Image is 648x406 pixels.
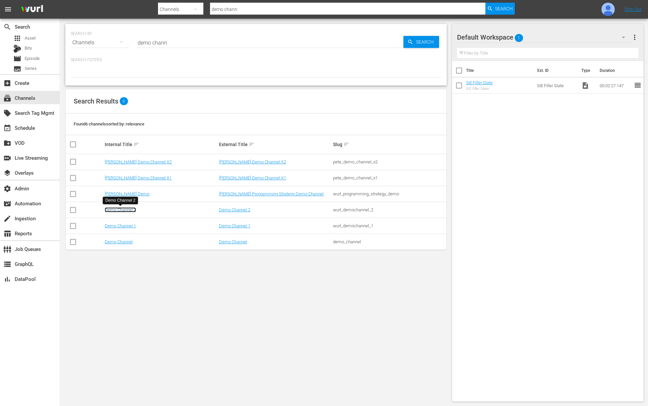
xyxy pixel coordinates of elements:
[105,191,149,196] a: [PERSON_NAME] Demo
[343,141,349,147] span: sort
[533,61,577,80] th: Ext. ID
[495,3,513,15] span: Search
[3,245,11,253] span: Job Queues
[13,45,21,53] div: Bits
[595,61,635,80] th: Duration
[13,65,21,73] span: Series
[597,78,633,94] td: 00:02:27.147
[485,3,515,15] button: Search
[3,94,11,102] span: Channels
[3,185,11,193] span: Admin
[457,28,631,47] div: Default Workspace
[105,175,172,180] a: [PERSON_NAME] Demo Channel X1
[120,97,128,105] span: 6
[3,139,11,147] span: VOD
[333,239,445,244] div: demo_channel
[3,260,11,268] span: GraphQL
[133,141,139,147] span: sort
[333,191,445,196] div: wurl_programming_strategy_demo
[3,215,11,223] span: Ingestion
[25,55,40,62] span: Episode
[219,175,286,180] a: [PERSON_NAME] Demo Channel X1
[630,29,638,45] button: more_vert
[3,230,11,238] span: Reports
[219,223,250,228] a: Demo Channel 1
[633,81,641,89] span: reorder
[534,78,579,94] td: SIE Filler Slate
[3,109,11,117] span: Search Tag Mgmt
[219,140,331,148] div: External Title
[333,175,445,180] div: pete_demo_channel_x1
[25,65,37,72] span: Series
[4,5,12,13] span: menu
[630,33,638,41] span: more_vert
[219,191,324,196] a: [PERSON_NAME] Programming Strategy Demo Channel
[601,3,615,16] img: photo.jpg
[13,34,21,42] span: Asset
[25,45,32,52] span: Bits
[105,159,172,164] a: [PERSON_NAME] Demo Channel X2
[3,23,11,31] span: Search
[16,2,48,17] img: ans4CAIJ8jUAAAAAAAAAAAAAAAAAAAAAAAAgQb4GAAAAAAAAAAAAAAAAAAAAAAAAJMjXAAAAAAAAAAAAAAAAAAAAAAAAgAT5G...
[466,80,493,85] a: SIE Filler Slate
[577,61,595,80] th: Type
[3,154,11,162] span: Live Streaming
[105,223,136,228] a: Demo Channel 1
[3,200,11,208] span: Automation
[13,55,21,63] span: Episode
[219,207,250,212] a: Demo Channel 2
[105,198,135,203] div: Demo Channel 2
[71,57,441,63] p: Search Filters:
[71,33,129,52] div: Channels
[3,275,11,283] span: DataPool
[403,36,439,48] button: Search
[466,87,493,91] div: SIE Filler Slate
[515,31,523,45] span: 1
[581,82,589,90] span: Video
[105,140,217,148] div: Internal Title
[219,239,247,244] a: Demo Channel
[105,239,133,244] a: Demo Channel
[105,207,136,212] a: Demo Channel 2
[413,36,439,48] span: Search
[3,169,11,177] span: Overlays
[25,35,36,42] span: Asset
[333,140,445,148] div: Slug
[74,121,144,126] span: Found 6 channels sorted by: relevance
[333,159,445,164] div: pete_demo_channel_x2
[249,141,255,147] span: sort
[219,159,286,164] a: [PERSON_NAME] Demo Channel X2
[74,97,118,105] span: Search Results
[3,79,11,87] span: Create
[333,207,445,212] div: wurl_demochannel_2
[624,7,642,12] a: Sign Out
[3,124,11,132] span: Schedule
[466,61,533,80] th: Title
[333,223,445,228] div: wurl_demochannel_1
